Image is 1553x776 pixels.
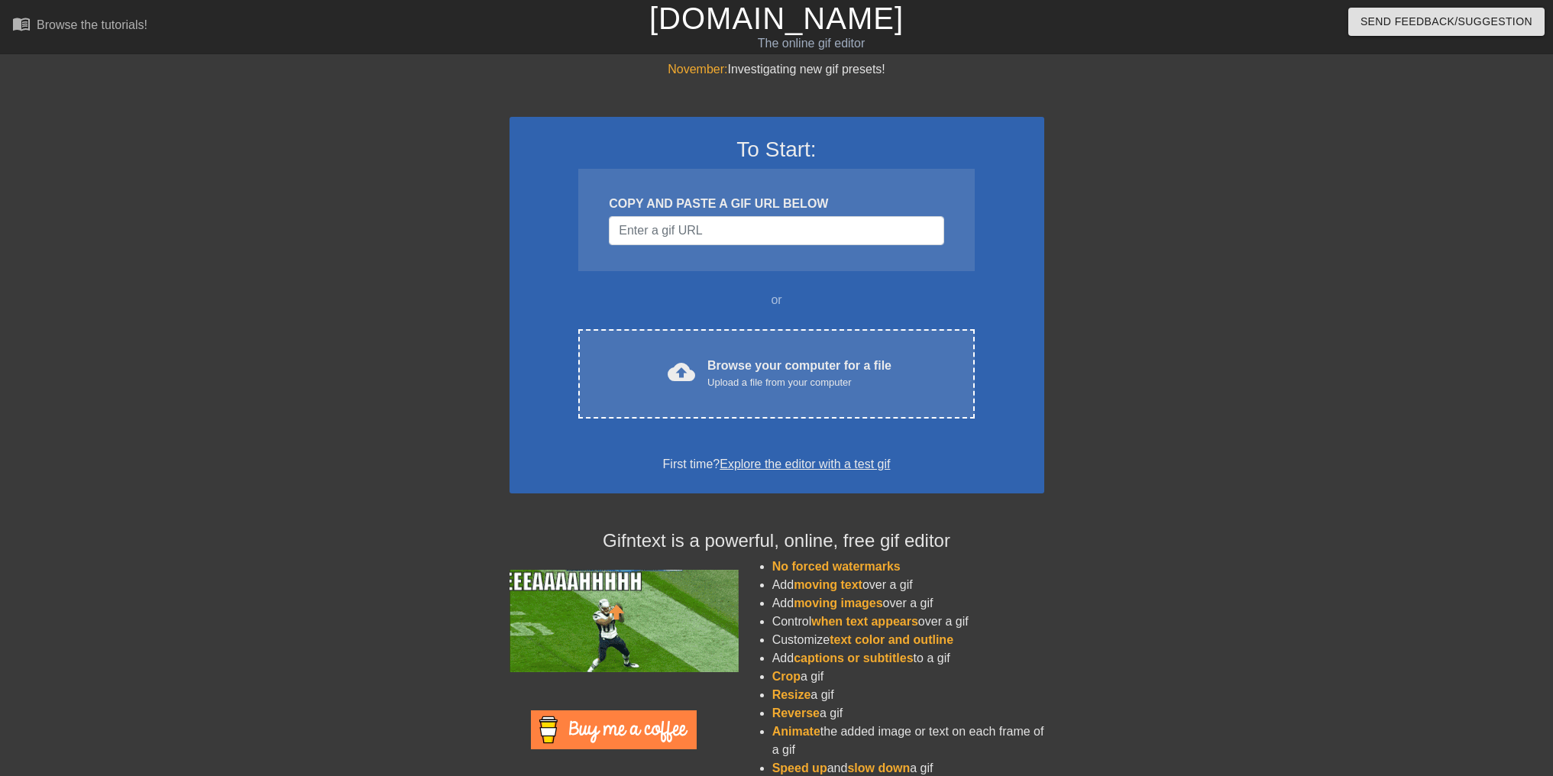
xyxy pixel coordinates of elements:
[772,594,1044,613] li: Add over a gif
[772,761,827,774] span: Speed up
[37,18,147,31] div: Browse the tutorials!
[526,34,1098,53] div: The online gif editor
[510,530,1044,552] h4: Gifntext is a powerful, online, free gif editor
[772,649,1044,668] li: Add to a gif
[609,216,943,245] input: Username
[12,15,31,33] span: menu_book
[649,2,904,35] a: [DOMAIN_NAME]
[772,560,901,573] span: No forced watermarks
[529,455,1024,474] div: First time?
[772,613,1044,631] li: Control over a gif
[531,710,697,749] img: Buy Me A Coffee
[772,706,820,719] span: Reverse
[772,688,811,701] span: Resize
[772,631,1044,649] li: Customize
[772,668,1044,686] li: a gif
[772,686,1044,704] li: a gif
[609,195,943,213] div: COPY AND PASTE A GIF URL BELOW
[794,578,862,591] span: moving text
[12,15,147,38] a: Browse the tutorials!
[720,458,890,470] a: Explore the editor with a test gif
[707,357,891,390] div: Browse your computer for a file
[772,670,801,683] span: Crop
[794,597,882,609] span: moving images
[549,291,1005,309] div: or
[510,60,1044,79] div: Investigating new gif presets!
[830,633,953,646] span: text color and outline
[1360,12,1532,31] span: Send Feedback/Suggestion
[510,570,739,672] img: football_small.gif
[707,375,891,390] div: Upload a file from your computer
[772,576,1044,594] li: Add over a gif
[811,615,918,628] span: when text appears
[772,704,1044,723] li: a gif
[772,723,1044,759] li: the added image or text on each frame of a gif
[529,137,1024,163] h3: To Start:
[1348,8,1545,36] button: Send Feedback/Suggestion
[794,652,913,664] span: captions or subtitles
[847,761,910,774] span: slow down
[668,358,695,386] span: cloud_upload
[772,725,820,738] span: Animate
[668,63,727,76] span: November:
